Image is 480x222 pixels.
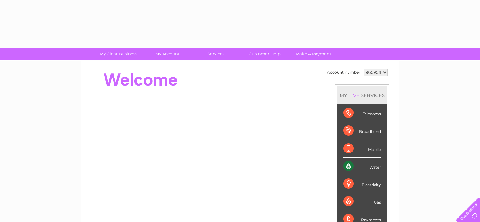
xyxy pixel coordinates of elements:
a: Customer Help [238,48,291,60]
a: Make A Payment [287,48,340,60]
div: LIVE [347,92,361,98]
div: Electricity [343,175,381,193]
div: Telecoms [343,104,381,122]
div: MY SERVICES [337,86,387,104]
td: Account number [325,67,362,78]
div: Gas [343,193,381,210]
div: Water [343,158,381,175]
div: Broadband [343,122,381,140]
a: Services [189,48,242,60]
div: Mobile [343,140,381,158]
a: My Account [141,48,194,60]
a: My Clear Business [92,48,145,60]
